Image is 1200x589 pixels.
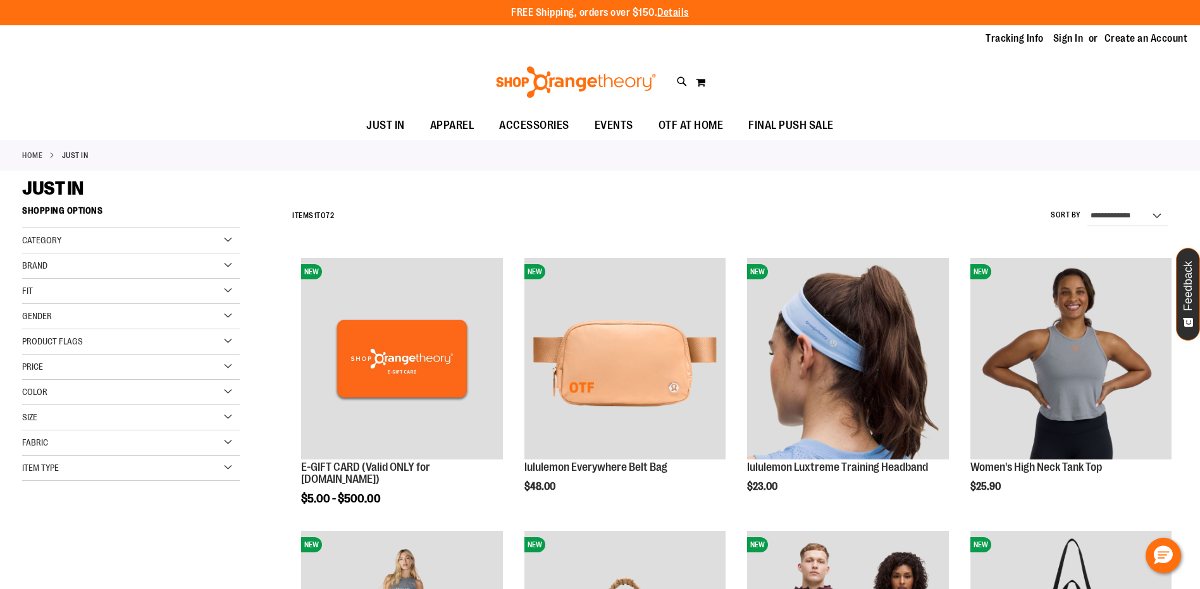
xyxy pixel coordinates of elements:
[582,111,646,140] a: EVENTS
[292,206,334,226] h2: Items to
[595,111,633,140] span: EVENTS
[970,258,1172,459] img: Image of Womens BB High Neck Tank Grey
[970,258,1172,461] a: Image of Womens BB High Neck Tank GreyNEW
[366,111,405,140] span: JUST IN
[986,32,1044,46] a: Tracking Info
[22,387,47,397] span: Color
[736,111,846,140] a: FINAL PUSH SALE
[301,264,322,279] span: NEW
[494,66,658,98] img: Shop Orangetheory
[326,211,334,220] span: 72
[964,252,1178,525] div: product
[970,264,991,279] span: NEW
[22,260,47,270] span: Brand
[301,258,502,461] a: E-GIFT CARD (Valid ONLY for ShopOrangetheory.com)NEW
[747,461,928,473] a: lululemon Luxtreme Training Headband
[657,7,689,18] a: Details
[22,235,61,245] span: Category
[518,252,732,525] div: product
[747,258,948,461] a: lululemon Luxtreme Training HeadbandNEW
[970,537,991,552] span: NEW
[301,258,502,459] img: E-GIFT CARD (Valid ONLY for ShopOrangetheory.com)
[22,336,83,346] span: Product Flags
[511,6,689,20] p: FREE Shipping, orders over $150.
[646,111,736,140] a: OTF AT HOME
[22,200,240,228] strong: Shopping Options
[747,258,948,459] img: lululemon Luxtreme Training Headband
[499,111,569,140] span: ACCESSORIES
[741,252,955,525] div: product
[747,537,768,552] span: NEW
[1051,210,1081,221] label: Sort By
[1182,261,1194,311] span: Feedback
[295,252,509,537] div: product
[748,111,834,140] span: FINAL PUSH SALE
[747,264,768,279] span: NEW
[524,481,557,492] span: $48.00
[1146,538,1181,573] button: Hello, have a question? Let’s chat.
[970,461,1102,473] a: Women's High Neck Tank Top
[22,361,43,372] span: Price
[301,492,381,505] span: $5.00 - $500.00
[524,264,545,279] span: NEW
[22,463,59,473] span: Item Type
[524,258,726,459] img: lululemon Everywhere Belt Bag
[1053,32,1084,46] a: Sign In
[524,537,545,552] span: NEW
[430,111,474,140] span: APPAREL
[314,211,317,220] span: 1
[659,111,724,140] span: OTF AT HOME
[301,461,430,486] a: E-GIFT CARD (Valid ONLY for [DOMAIN_NAME])
[22,178,84,199] span: JUST IN
[486,111,582,140] a: ACCESSORIES
[22,437,48,447] span: Fabric
[22,412,37,422] span: Size
[524,258,726,461] a: lululemon Everywhere Belt Bag NEW
[22,286,33,296] span: Fit
[1176,248,1200,341] button: Feedback - Show survey
[62,150,89,161] strong: JUST IN
[22,150,42,161] a: Home
[418,111,487,140] a: APPAREL
[354,111,418,140] a: JUST IN
[524,461,667,473] a: lululemon Everywhere Belt Bag
[970,481,1003,492] span: $25.90
[747,481,779,492] span: $23.00
[301,537,322,552] span: NEW
[22,311,52,321] span: Gender
[1104,32,1188,46] a: Create an Account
